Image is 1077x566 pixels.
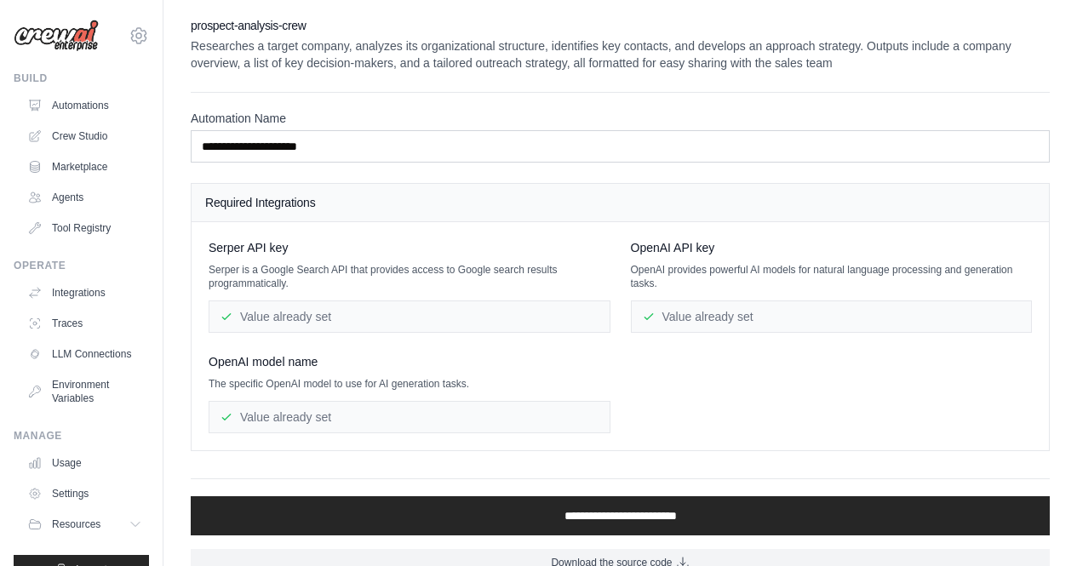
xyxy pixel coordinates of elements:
a: Environment Variables [20,371,149,412]
span: OpenAI API key [631,239,715,256]
div: Value already set [209,401,610,433]
h2: prospect-analysis-crew [191,17,1050,34]
div: Manage [14,429,149,443]
p: The specific OpenAI model to use for AI generation tasks. [209,377,610,391]
span: Serper API key [209,239,288,256]
a: Crew Studio [20,123,149,150]
label: Automation Name [191,110,1050,127]
img: Logo [14,20,99,52]
div: Value already set [209,300,610,333]
button: Resources [20,511,149,538]
a: LLM Connections [20,340,149,368]
p: OpenAI provides powerful AI models for natural language processing and generation tasks. [631,263,1033,290]
h4: Required Integrations [205,194,1035,211]
a: Marketplace [20,153,149,180]
a: Integrations [20,279,149,306]
a: Traces [20,310,149,337]
div: Operate [14,259,149,272]
a: Automations [20,92,149,119]
a: Usage [20,449,149,477]
p: Serper is a Google Search API that provides access to Google search results programmatically. [209,263,610,290]
a: Settings [20,480,149,507]
a: Agents [20,184,149,211]
div: Value already set [631,300,1033,333]
span: OpenAI model name [209,353,318,370]
div: Build [14,71,149,85]
span: Resources [52,517,100,531]
p: Researches a target company, analyzes its organizational structure, identifies key contacts, and ... [191,37,1050,71]
a: Tool Registry [20,214,149,242]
